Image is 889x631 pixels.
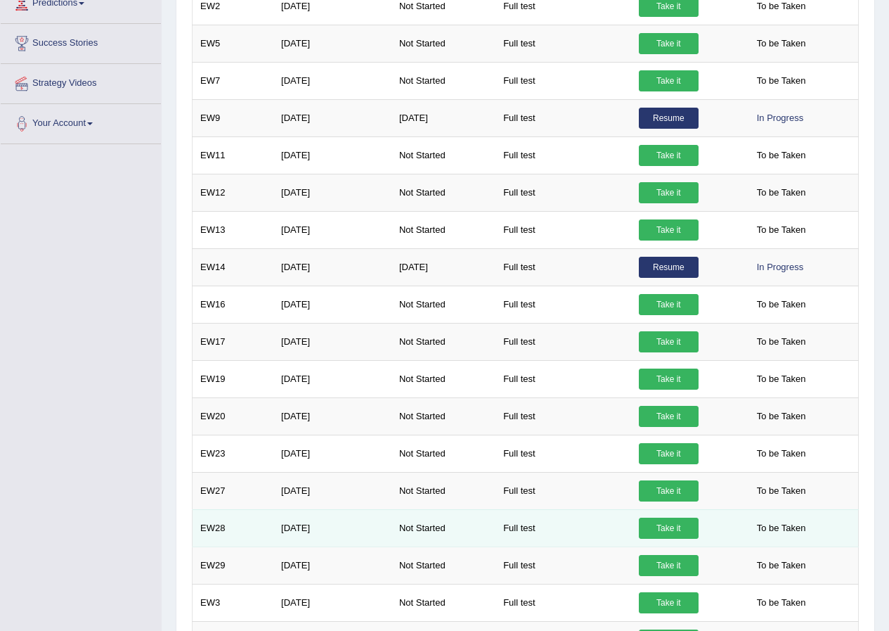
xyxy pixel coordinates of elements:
[495,62,631,99] td: Full test
[391,472,495,509] td: Not Started
[193,360,274,397] td: EW19
[639,518,699,539] a: Take it
[750,257,810,278] div: In Progress
[273,62,391,99] td: [DATE]
[273,472,391,509] td: [DATE]
[391,397,495,435] td: Not Started
[391,547,495,584] td: Not Started
[639,555,699,576] a: Take it
[391,25,495,62] td: Not Started
[750,108,810,129] div: In Progress
[639,406,699,427] a: Take it
[391,136,495,174] td: Not Started
[1,24,161,59] a: Success Stories
[495,397,631,435] td: Full test
[639,182,699,203] a: Take it
[193,286,274,323] td: EW16
[391,509,495,547] td: Not Started
[273,584,391,621] td: [DATE]
[193,547,274,584] td: EW29
[750,592,813,613] span: To be Taken
[193,509,274,547] td: EW28
[495,248,631,286] td: Full test
[193,62,274,99] td: EW7
[391,248,495,286] td: [DATE]
[495,323,631,360] td: Full test
[273,99,391,136] td: [DATE]
[495,174,631,211] td: Full test
[750,480,813,502] span: To be Taken
[391,435,495,472] td: Not Started
[750,555,813,576] span: To be Taken
[273,174,391,211] td: [DATE]
[391,584,495,621] td: Not Started
[495,211,631,248] td: Full test
[495,99,631,136] td: Full test
[193,248,274,286] td: EW14
[193,435,274,472] td: EW23
[1,64,161,99] a: Strategy Videos
[639,443,699,464] a: Take it
[750,518,813,539] span: To be Taken
[639,145,699,166] a: Take it
[495,547,631,584] td: Full test
[391,99,495,136] td: [DATE]
[750,145,813,166] span: To be Taken
[495,136,631,174] td: Full test
[639,369,699,390] a: Take it
[193,99,274,136] td: EW9
[193,472,274,509] td: EW27
[391,62,495,99] td: Not Started
[750,182,813,203] span: To be Taken
[273,435,391,472] td: [DATE]
[193,323,274,360] td: EW17
[193,136,274,174] td: EW11
[639,70,699,91] a: Take it
[391,174,495,211] td: Not Started
[391,211,495,248] td: Not Started
[495,472,631,509] td: Full test
[750,33,813,54] span: To be Taken
[391,323,495,360] td: Not Started
[273,211,391,248] td: [DATE]
[273,509,391,547] td: [DATE]
[750,369,813,390] span: To be Taken
[193,397,274,435] td: EW20
[193,584,274,621] td: EW3
[273,323,391,360] td: [DATE]
[639,33,699,54] a: Take it
[1,104,161,139] a: Your Account
[273,25,391,62] td: [DATE]
[639,108,699,129] a: Resume
[391,286,495,323] td: Not Started
[639,592,699,613] a: Take it
[193,174,274,211] td: EW12
[639,219,699,241] a: Take it
[639,257,699,278] a: Resume
[495,435,631,472] td: Full test
[391,360,495,397] td: Not Started
[495,360,631,397] td: Full test
[639,480,699,502] a: Take it
[495,25,631,62] td: Full test
[273,547,391,584] td: [DATE]
[273,136,391,174] td: [DATE]
[495,584,631,621] td: Full test
[273,360,391,397] td: [DATE]
[750,294,813,315] span: To be Taken
[495,286,631,323] td: Full test
[193,211,274,248] td: EW13
[273,397,391,435] td: [DATE]
[750,406,813,427] span: To be Taken
[639,331,699,352] a: Take it
[273,248,391,286] td: [DATE]
[273,286,391,323] td: [DATE]
[750,331,813,352] span: To be Taken
[193,25,274,62] td: EW5
[750,443,813,464] span: To be Taken
[639,294,699,315] a: Take it
[495,509,631,547] td: Full test
[750,70,813,91] span: To be Taken
[750,219,813,241] span: To be Taken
